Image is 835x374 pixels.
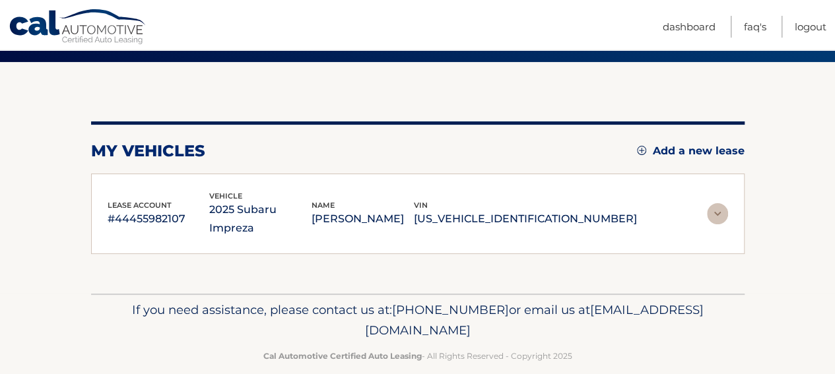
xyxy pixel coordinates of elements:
[209,191,242,201] span: vehicle
[637,146,646,155] img: add.svg
[744,16,766,38] a: FAQ's
[312,210,414,228] p: [PERSON_NAME]
[108,201,172,210] span: lease account
[209,201,312,237] p: 2025 Subaru Impreza
[100,299,736,342] p: If you need assistance, please contact us at: or email us at
[108,210,210,228] p: #44455982107
[392,302,509,317] span: [PHONE_NUMBER]
[9,9,147,47] a: Cal Automotive
[414,210,637,228] p: [US_VEHICLE_IDENTIFICATION_NUMBER]
[414,201,428,210] span: vin
[100,349,736,363] p: - All Rights Reserved - Copyright 2025
[312,201,335,210] span: name
[663,16,716,38] a: Dashboard
[795,16,826,38] a: Logout
[91,141,205,161] h2: my vehicles
[263,351,422,361] strong: Cal Automotive Certified Auto Leasing
[707,203,728,224] img: accordion-rest.svg
[637,144,745,158] a: Add a new lease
